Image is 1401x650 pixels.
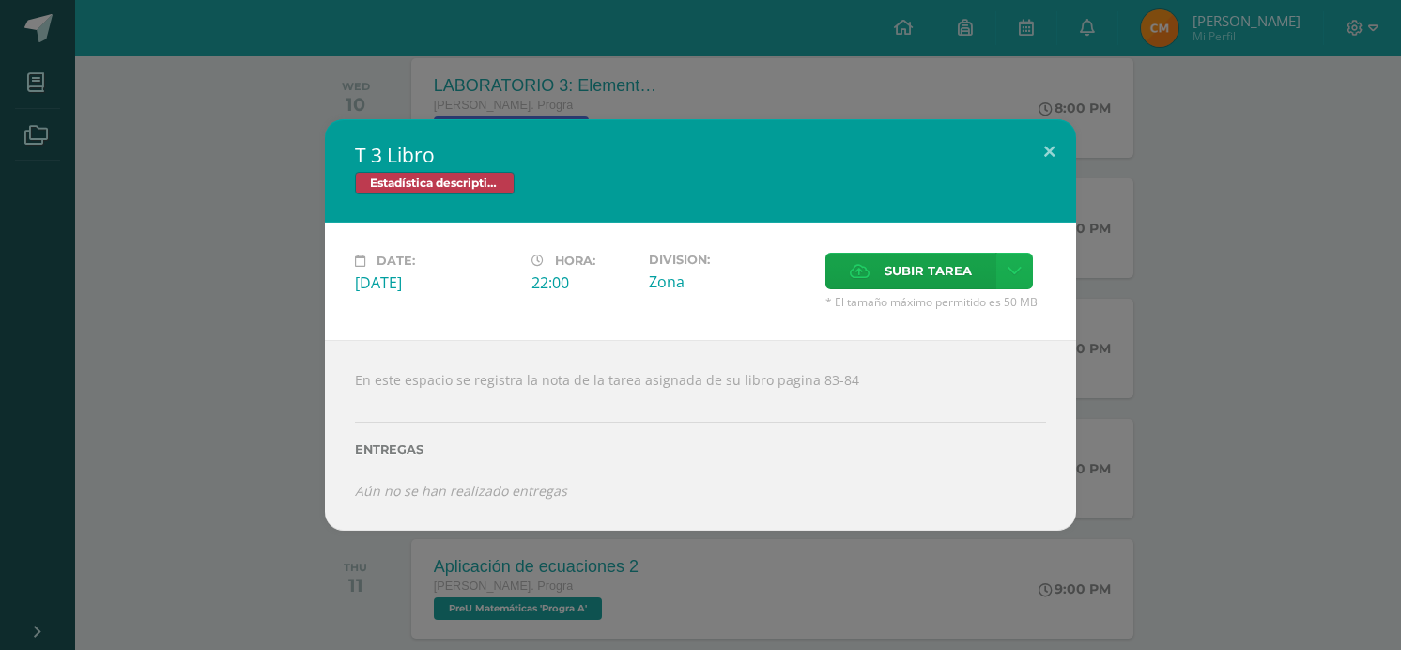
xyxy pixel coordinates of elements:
[355,442,1046,457] label: Entregas
[1023,119,1076,183] button: Close (Esc)
[649,271,810,292] div: Zona
[355,272,516,293] div: [DATE]
[885,254,972,288] span: Subir tarea
[355,482,567,500] i: Aún no se han realizado entregas
[355,172,515,194] span: Estadística descriptiva
[825,294,1046,310] span: * El tamaño máximo permitido es 50 MB
[355,142,1046,168] h2: T 3 Libro
[649,253,810,267] label: Division:
[531,272,634,293] div: 22:00
[555,254,595,268] span: Hora:
[325,340,1076,530] div: En este espacio se registra la nota de la tarea asignada de su libro pagina 83-84
[377,254,415,268] span: Date:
